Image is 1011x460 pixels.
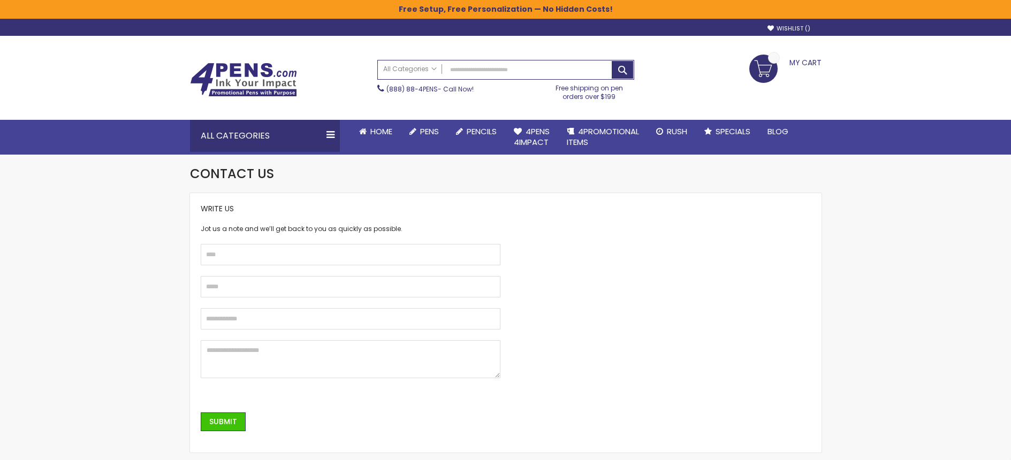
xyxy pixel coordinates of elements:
div: Jot us a note and we’ll get back to you as quickly as possible. [201,225,500,233]
span: 4PROMOTIONAL ITEMS [567,126,639,148]
a: Blog [759,120,797,143]
a: Pencils [447,120,505,143]
span: All Categories [383,65,437,73]
span: Rush [667,126,687,137]
a: Pens [401,120,447,143]
a: 4PROMOTIONALITEMS [558,120,648,155]
a: Specials [696,120,759,143]
a: Wishlist [767,25,810,33]
span: Submit [209,416,237,427]
a: All Categories [378,60,442,78]
div: All Categories [190,120,340,152]
span: Contact Us [190,165,274,182]
span: Specials [716,126,750,137]
button: Submit [201,412,246,431]
a: Rush [648,120,696,143]
a: Home [351,120,401,143]
div: Free shipping on pen orders over $199 [544,80,634,101]
span: - Call Now! [386,85,474,94]
span: Pencils [467,126,497,137]
img: 4Pens Custom Pens and Promotional Products [190,63,297,97]
span: Home [370,126,392,137]
span: Write Us [201,203,234,214]
span: Pens [420,126,439,137]
span: Blog [767,126,788,137]
a: (888) 88-4PENS [386,85,438,94]
span: 4Pens 4impact [514,126,550,148]
a: 4Pens4impact [505,120,558,155]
